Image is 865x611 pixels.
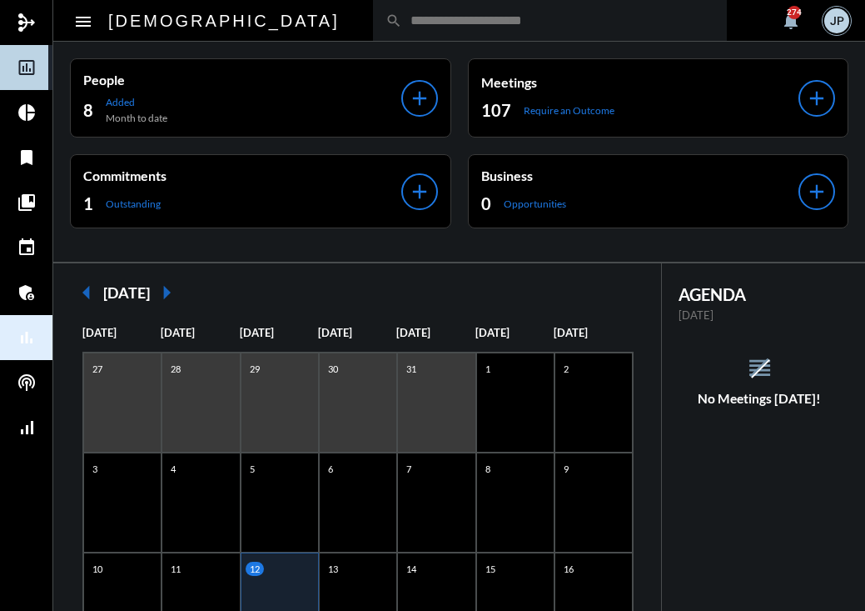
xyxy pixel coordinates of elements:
[17,238,37,258] mat-icon: event
[246,362,264,376] p: 29
[161,326,239,339] p: [DATE]
[167,562,185,576] p: 11
[83,98,93,122] h2: 8
[679,284,840,304] h2: AGENDA
[408,87,431,110] mat-icon: add
[746,354,773,382] mat-icon: reorder
[70,276,103,309] mat-icon: arrow_left
[17,283,37,303] mat-icon: admin_panel_settings
[82,326,161,339] p: [DATE]
[396,326,475,339] p: [DATE]
[17,58,37,78] mat-icon: insert_chart_outlined
[559,562,578,576] p: 16
[67,4,100,38] button: Toggle sidenav
[324,562,342,576] p: 13
[73,12,93,32] mat-icon: Side nav toggle icon
[481,98,511,122] h2: 107
[481,462,495,476] p: 8
[83,72,401,88] p: People
[475,326,554,339] p: [DATE]
[106,112,167,124] p: Month to date
[481,562,500,576] p: 15
[103,283,150,302] h2: [DATE]
[88,362,107,376] p: 27
[504,198,566,210] p: Opportunities
[17,148,37,168] mat-icon: bookmark
[150,276,183,309] mat-icon: arrow_right
[318,326,396,339] p: [DATE]
[559,462,573,476] p: 9
[106,198,161,210] p: Outstanding
[805,87,828,110] mat-icon: add
[481,192,491,215] h2: 0
[240,326,318,339] p: [DATE]
[17,13,37,33] mat-icon: mediation
[402,562,420,576] p: 14
[106,96,167,108] p: Added
[83,192,93,215] h2: 1
[481,74,799,90] p: Meetings
[83,168,401,183] p: Commitments
[481,168,799,183] p: Business
[402,362,420,376] p: 31
[17,103,37,123] mat-icon: pie_chart
[662,391,857,406] h5: No Meetings [DATE]!
[805,180,828,203] mat-icon: add
[17,418,37,438] mat-icon: signal_cellular_alt
[781,11,801,31] mat-icon: notifications
[246,562,264,576] p: 12
[88,462,102,476] p: 3
[17,193,37,213] mat-icon: collections_bookmark
[481,362,495,376] p: 1
[167,362,185,376] p: 28
[679,308,840,322] p: [DATE]
[559,362,573,376] p: 2
[167,462,180,476] p: 4
[108,8,340,34] h2: [DEMOGRAPHIC_DATA]
[385,13,402,29] mat-icon: search
[17,373,37,393] mat-icon: podcasts
[408,180,431,203] mat-icon: add
[554,326,632,339] p: [DATE]
[324,362,342,376] p: 30
[524,104,614,117] p: Require an Outcome
[402,462,415,476] p: 7
[88,562,107,576] p: 10
[17,328,37,348] mat-icon: bar_chart
[324,462,337,476] p: 6
[246,462,259,476] p: 5
[788,6,801,19] div: 274
[824,8,849,33] div: JP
